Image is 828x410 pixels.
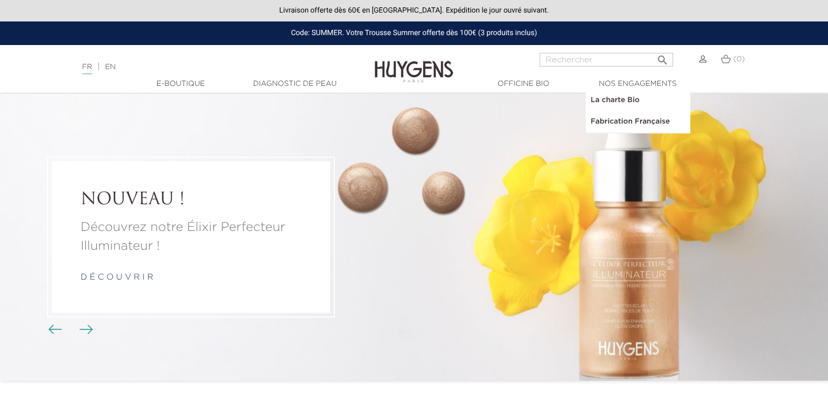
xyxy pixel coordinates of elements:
a: d é c o u v r i r [81,274,153,282]
a: Diagnostic de peau [242,79,347,90]
a: Officine Bio [471,79,576,90]
a: Découvrez notre Élixir Perfecteur Illuminateur ! [81,218,301,256]
button:  [653,50,672,64]
a: E-Boutique [128,79,233,90]
span: (0) [733,56,745,63]
a: EN [105,63,116,71]
div: | [77,61,337,73]
a: Nos engagements [585,79,690,90]
div: Boutons du carrousel [52,322,86,338]
img: Huygens [375,44,453,84]
a: NOUVEAU ! [81,190,301,210]
a: La charte Bio [586,90,690,111]
i:  [656,51,669,63]
input: Rechercher [540,53,673,67]
a: FR [82,63,92,74]
a: Fabrication Française [586,111,690,132]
